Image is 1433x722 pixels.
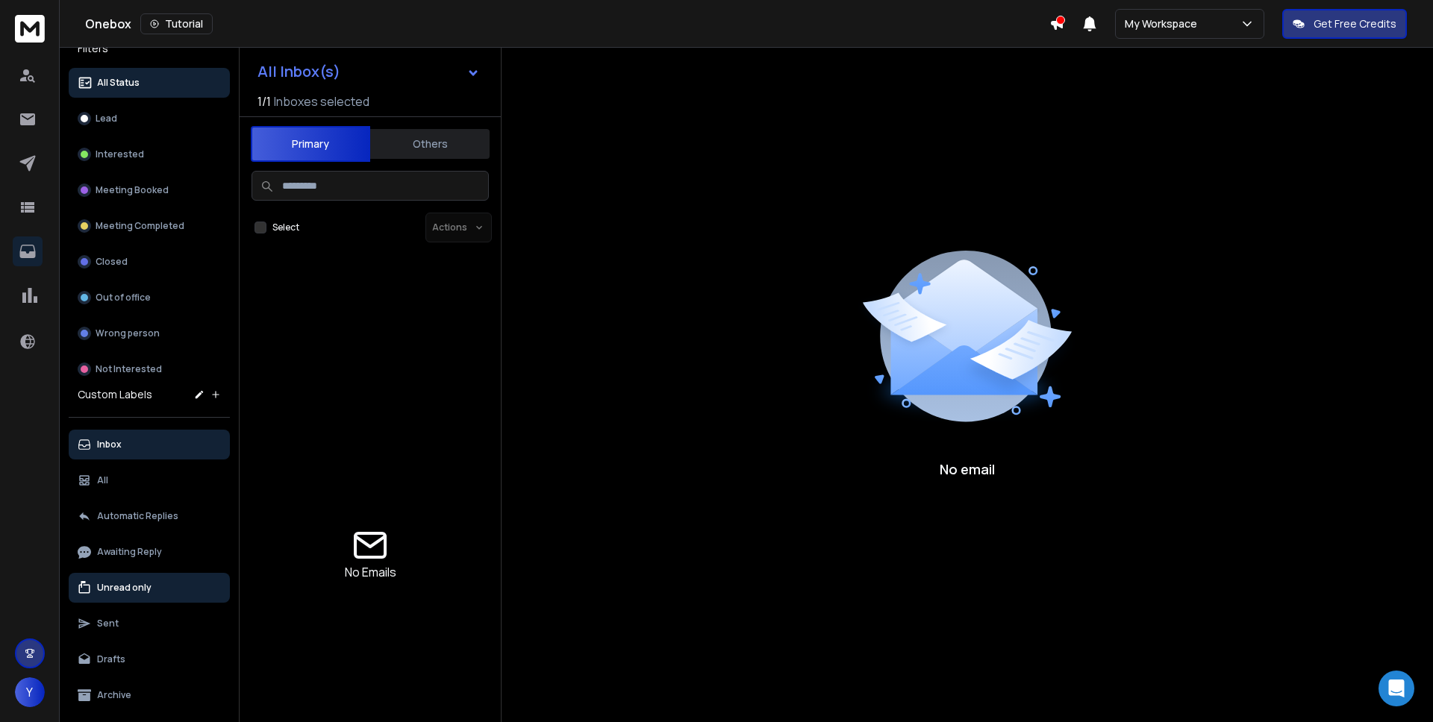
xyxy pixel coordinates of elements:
p: Lead [96,113,117,125]
button: Automatic Replies [69,501,230,531]
div: Open Intercom Messenger [1379,671,1414,706]
p: Unread only [97,582,152,594]
button: Meeting Completed [69,211,230,241]
p: My Workspace [1125,16,1203,31]
p: Inbox [97,439,122,451]
button: Drafts [69,644,230,674]
p: Interested [96,148,144,160]
label: Select [272,222,299,233]
span: 1 / 1 [257,92,271,110]
p: All [97,474,108,486]
p: All Status [97,77,140,89]
p: Archive [97,689,131,701]
button: Wrong person [69,318,230,348]
p: Sent [97,618,119,630]
button: All Status [69,68,230,98]
button: All [69,465,230,495]
button: Closed [69,247,230,277]
p: No Emails [345,563,396,581]
button: Inbox [69,430,230,459]
button: Meeting Booked [69,175,230,205]
p: Meeting Booked [96,184,169,196]
button: All Inbox(s) [246,57,492,87]
h1: All Inbox(s) [257,64,340,79]
div: Onebox [85,13,1049,34]
button: Primary [251,126,370,162]
p: No email [940,459,995,480]
p: Out of office [96,292,151,304]
button: Y [15,677,45,707]
button: Archive [69,680,230,710]
p: Awaiting Reply [97,546,162,558]
button: Out of office [69,283,230,313]
p: Automatic Replies [97,510,178,522]
button: Get Free Credits [1282,9,1407,39]
button: Awaiting Reply [69,537,230,567]
h3: Custom Labels [78,387,152,402]
button: Unread only [69,573,230,603]
h3: Filters [69,38,230,59]
p: Not Interested [96,363,162,375]
p: Get Free Credits [1314,16,1396,31]
button: Sent [69,609,230,638]
h3: Inboxes selected [274,92,369,110]
button: Lead [69,104,230,134]
p: Meeting Completed [96,220,184,232]
p: Closed [96,256,128,268]
p: Drafts [97,653,125,665]
button: Tutorial [140,13,213,34]
button: Others [370,128,490,160]
p: Wrong person [96,327,160,339]
button: Not Interested [69,354,230,384]
button: Interested [69,139,230,169]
